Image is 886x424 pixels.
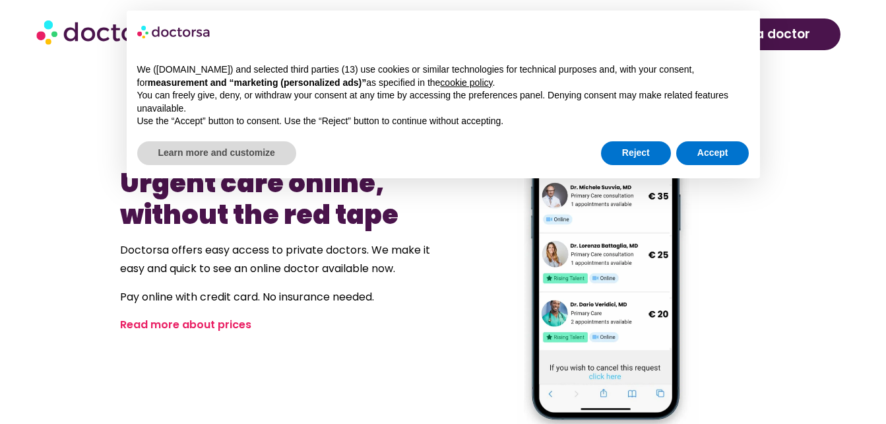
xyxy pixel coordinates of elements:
button: Learn more and customize [137,141,296,165]
p: You can freely give, deny, or withdraw your consent at any time by accessing the preferences pane... [137,89,749,115]
p: We ([DOMAIN_NAME]) and selected third parties (13) use cookies or similar technologies for techni... [137,63,749,89]
strong: measurement and “marketing (personalized ads)” [148,77,366,88]
p: Pay online with credit card. No insurance needed. [120,288,437,306]
b: Urgent care online, without the red tape [120,164,398,233]
p: Doctorsa offers easy access to private doctors. We make it easy and quick to see an online doctor... [120,241,437,278]
img: logo [137,21,211,42]
button: Accept [676,141,749,165]
a: cookie policy [440,77,492,88]
p: Use the “Accept” button to consent. Use the “Reject” button to continue without accepting. [137,115,749,128]
button: Reject [601,141,671,165]
a: Read more about prices [120,317,251,332]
